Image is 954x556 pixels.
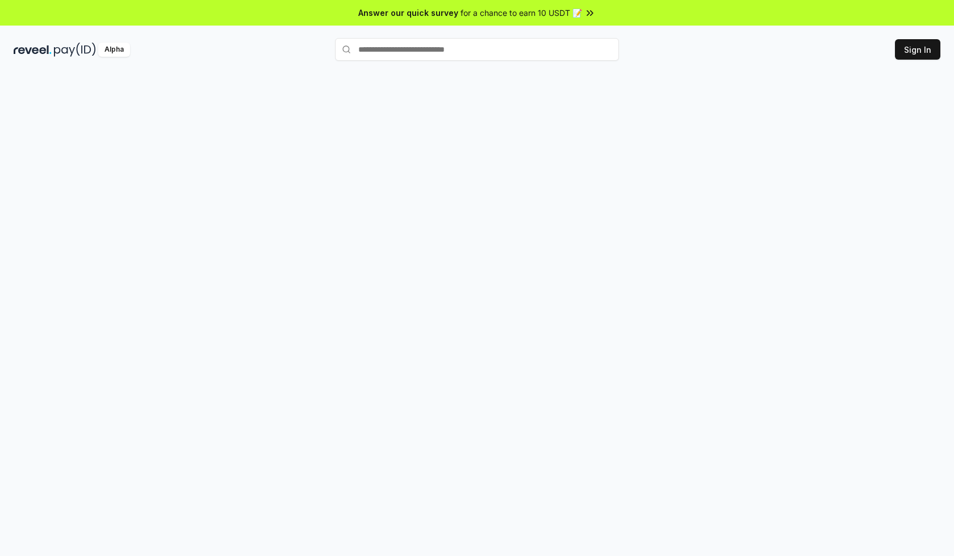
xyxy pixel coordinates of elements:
[358,7,458,19] span: Answer our quick survey
[895,39,940,60] button: Sign In
[14,43,52,57] img: reveel_dark
[461,7,582,19] span: for a chance to earn 10 USDT 📝
[54,43,96,57] img: pay_id
[98,43,130,57] div: Alpha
